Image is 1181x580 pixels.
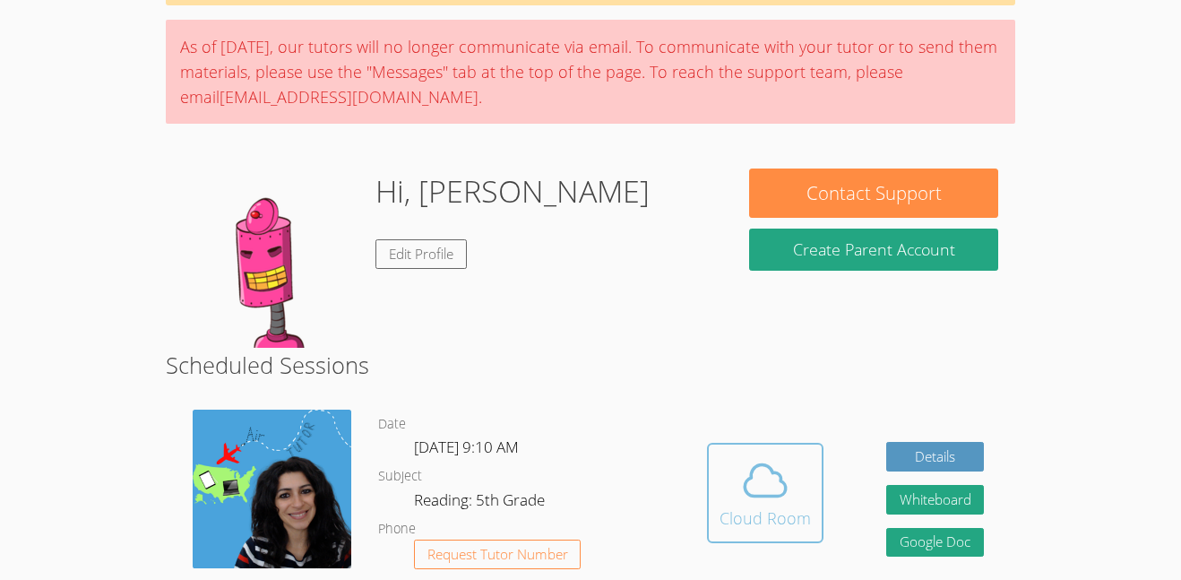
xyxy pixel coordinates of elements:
button: Request Tutor Number [414,540,582,569]
img: default.png [182,169,361,348]
button: Whiteboard [886,485,985,515]
h2: Scheduled Sessions [166,348,1016,382]
dt: Phone [378,518,416,541]
span: [DATE] 9:10 AM [414,437,519,457]
div: Cloud Room [720,506,811,531]
dt: Subject [378,465,422,488]
div: As of [DATE], our tutors will no longer communicate via email. To communicate with your tutor or ... [166,20,1016,124]
dd: Reading: 5th Grade [414,488,548,518]
button: Create Parent Account [749,229,998,271]
button: Cloud Room [707,443,823,543]
a: Google Doc [886,528,985,558]
dt: Date [378,413,406,436]
button: Contact Support [749,169,998,218]
img: air%20tutor%20avatar.png [193,410,351,568]
h1: Hi, [PERSON_NAME] [375,169,650,214]
span: Request Tutor Number [427,548,568,561]
a: Details [886,442,985,472]
a: Edit Profile [375,239,467,269]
